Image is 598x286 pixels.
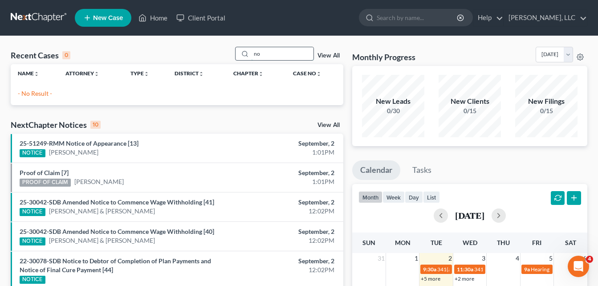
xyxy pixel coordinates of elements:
[447,253,453,264] span: 2
[20,257,211,274] a: 22-30078-SDB Notice to Debtor of Completion of Plan Payments and Notice of Final Cure Payment [44]
[20,198,214,206] a: 25-30042-SDB Amended Notice to Commence Wage Withholding [41]
[457,266,473,273] span: 11:30a
[74,177,124,186] a: [PERSON_NAME]
[362,96,424,106] div: New Leads
[497,239,510,246] span: Thu
[34,71,39,77] i: unfold_more
[18,89,336,98] p: - No Result -
[236,236,334,245] div: 12:02PM
[293,70,321,77] a: Case Nounfold_more
[377,253,386,264] span: 31
[431,239,442,246] span: Tue
[65,70,99,77] a: Attorneyunfold_more
[481,253,486,264] span: 3
[49,207,155,216] a: [PERSON_NAME] & [PERSON_NAME]
[377,9,458,26] input: Search by name...
[463,239,477,246] span: Wed
[62,51,70,59] div: 0
[404,160,439,180] a: Tasks
[582,253,587,264] span: 6
[236,148,334,157] div: 1:01PM
[524,266,530,273] span: 9a
[49,236,155,245] a: [PERSON_NAME] & [PERSON_NAME]
[20,139,138,147] a: 25-51249-RMM Notice of Appearance [13]
[548,253,553,264] span: 5
[504,10,587,26] a: [PERSON_NAME], LLC
[236,207,334,216] div: 12:02PM
[439,106,501,115] div: 0/15
[423,266,436,273] span: 9:30a
[134,10,172,26] a: Home
[236,177,334,186] div: 1:01PM
[236,227,334,236] div: September, 2
[20,179,71,187] div: PROOF OF CLAIM
[532,239,541,246] span: Fri
[414,253,419,264] span: 1
[362,106,424,115] div: 0/30
[20,276,45,284] div: NOTICE
[317,53,340,59] a: View All
[515,96,578,106] div: New Filings
[352,160,400,180] a: Calendar
[130,70,149,77] a: Typeunfold_more
[586,256,593,263] span: 4
[199,71,204,77] i: unfold_more
[144,71,149,77] i: unfold_more
[11,50,70,61] div: Recent Cases
[94,71,99,77] i: unfold_more
[11,119,101,130] div: NextChapter Notices
[49,148,98,157] a: [PERSON_NAME]
[474,266,560,273] span: 341(a) meeting for [PERSON_NAME]
[317,122,340,128] a: View All
[316,71,321,77] i: unfold_more
[473,10,503,26] a: Help
[515,106,578,115] div: 0/15
[236,257,334,266] div: September, 2
[421,275,440,282] a: +5 more
[20,208,45,216] div: NOTICE
[439,96,501,106] div: New Clients
[236,168,334,177] div: September, 2
[515,253,520,264] span: 4
[405,191,423,203] button: day
[20,169,69,176] a: Proof of Claim [7]
[358,191,382,203] button: month
[175,70,204,77] a: Districtunfold_more
[20,237,45,245] div: NOTICE
[423,191,440,203] button: list
[236,139,334,148] div: September, 2
[233,70,264,77] a: Chapterunfold_more
[258,71,264,77] i: unfold_more
[395,239,411,246] span: Mon
[20,149,45,157] div: NOTICE
[90,121,101,129] div: 10
[437,266,523,273] span: 341(a) meeting for [PERSON_NAME]
[172,10,230,26] a: Client Portal
[568,256,589,277] iframe: Intercom live chat
[565,239,576,246] span: Sat
[251,47,313,60] input: Search by name...
[93,15,123,21] span: New Case
[455,211,484,220] h2: [DATE]
[352,52,415,62] h3: Monthly Progress
[382,191,405,203] button: week
[20,228,214,235] a: 25-30042-SDB Amended Notice to Commence Wage Withholding [40]
[236,266,334,274] div: 12:02PM
[362,239,375,246] span: Sun
[18,70,39,77] a: Nameunfold_more
[236,198,334,207] div: September, 2
[455,275,474,282] a: +2 more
